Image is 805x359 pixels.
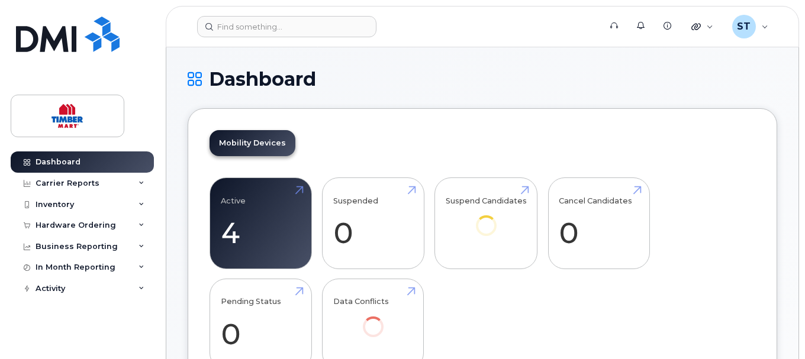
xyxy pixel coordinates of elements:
[559,185,639,263] a: Cancel Candidates 0
[188,69,777,89] h1: Dashboard
[221,185,301,263] a: Active 4
[333,185,413,263] a: Suspended 0
[333,285,413,353] a: Data Conflicts
[210,130,295,156] a: Mobility Devices
[446,185,527,253] a: Suspend Candidates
